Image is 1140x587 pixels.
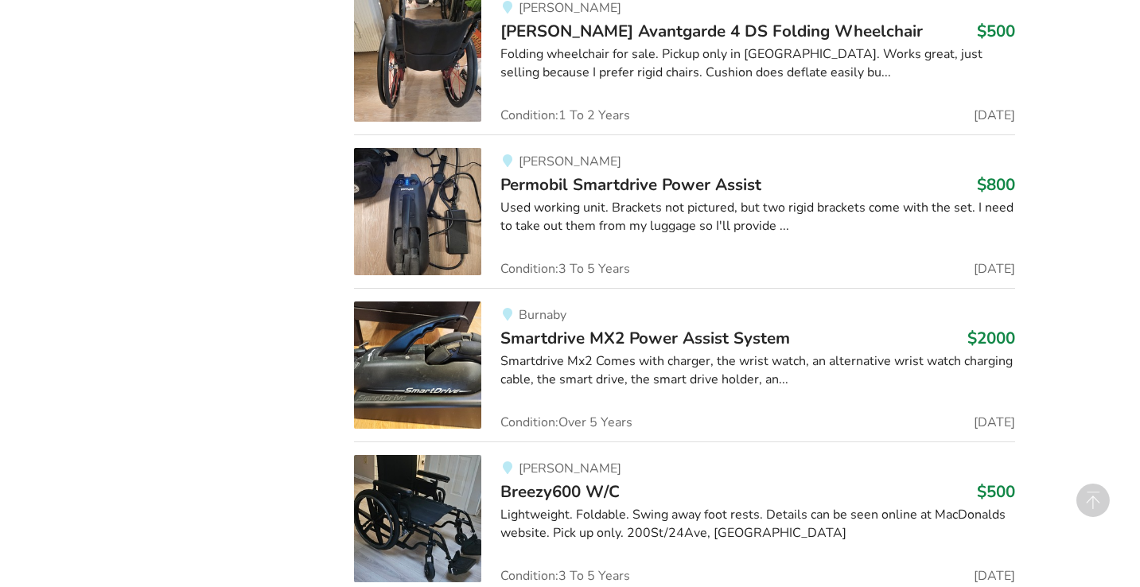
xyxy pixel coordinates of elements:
img: mobility-permobil smartdrive power assist [354,148,481,275]
span: [DATE] [974,109,1015,122]
span: Permobil Smartdrive Power Assist [500,173,761,196]
span: Condition: 3 To 5 Years [500,262,630,275]
span: [PERSON_NAME] [519,460,621,477]
div: Lightweight. Foldable. Swing away foot rests. Details can be seen online at MacDonalds website. P... [500,506,1015,542]
h3: $500 [977,481,1015,502]
div: Folding wheelchair for sale. Pickup only in [GEOGRAPHIC_DATA]. Works great, just selling because ... [500,45,1015,82]
span: Condition: Over 5 Years [500,416,632,429]
a: mobility-smartdrive mx2 power assist systemBurnabySmartdrive MX2 Power Assist System$2000Smartdri... [354,288,1015,441]
span: [DATE] [974,262,1015,275]
div: Used working unit. Brackets not pictured, but two rigid brackets come with the set. I need to tak... [500,199,1015,235]
img: mobility-breezy600 w/c [354,455,481,582]
span: Condition: 3 To 5 Years [500,570,630,582]
span: [DATE] [974,416,1015,429]
h3: $800 [977,174,1015,195]
span: [PERSON_NAME] [519,153,621,170]
span: [PERSON_NAME] Avantgarde 4 DS Folding Wheelchair [500,20,923,42]
a: mobility-permobil smartdrive power assist[PERSON_NAME]Permobil Smartdrive Power Assist$800Used wo... [354,134,1015,288]
span: Breezy600 W/C [500,480,620,503]
img: mobility-smartdrive mx2 power assist system [354,301,481,429]
span: Condition: 1 To 2 Years [500,109,630,122]
span: Smartdrive MX2 Power Assist System [500,327,790,349]
span: Burnaby [519,306,566,324]
h3: $2000 [967,328,1015,348]
span: [DATE] [974,570,1015,582]
h3: $500 [977,21,1015,41]
div: Smartdrive Mx2 Comes with charger, the wrist watch, an alternative wrist watch charging cable, th... [500,352,1015,389]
